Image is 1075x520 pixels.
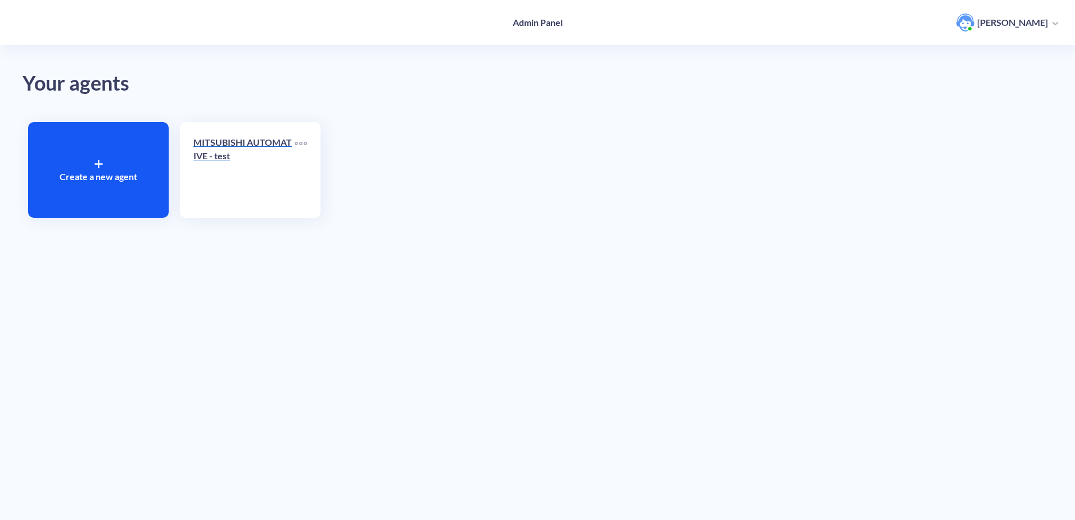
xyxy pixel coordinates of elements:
button: user photo[PERSON_NAME] [951,12,1064,33]
p: [PERSON_NAME] [977,16,1048,29]
div: Your agents [22,68,1053,100]
a: MITSUBISHI AUTOMATIVE - test [193,136,295,204]
h4: Admin Panel [513,17,563,28]
img: user photo [956,14,974,32]
p: Create a new agent [60,170,137,183]
p: MITSUBISHI AUTOMATIVE - test [193,136,295,163]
